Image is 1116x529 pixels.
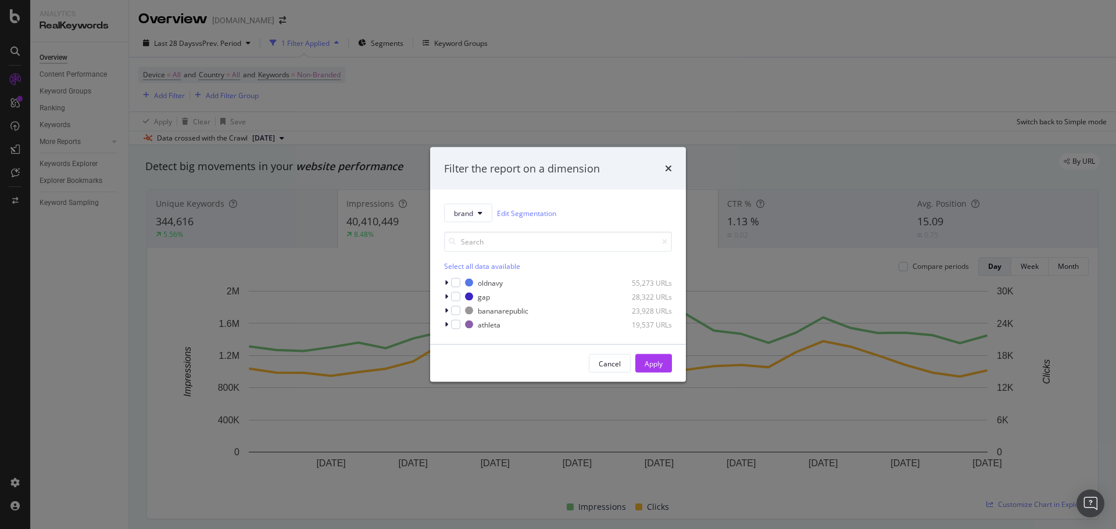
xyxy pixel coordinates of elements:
div: Cancel [599,358,621,368]
div: 19,537 URLs [615,319,672,329]
div: 23,928 URLs [615,305,672,315]
div: 28,322 URLs [615,292,672,301]
span: brand [454,208,473,218]
button: Cancel [589,354,631,373]
input: Search [444,232,672,252]
div: oldnavy [478,278,503,287]
div: Open Intercom Messenger [1076,490,1104,517]
div: Filter the report on a dimension [444,161,600,176]
div: athleta [478,319,500,329]
div: Select all data available [444,261,672,271]
div: bananarepublic [478,305,528,315]
button: Apply [635,354,672,373]
button: brand [444,204,492,222]
div: times [665,161,672,176]
div: 55,273 URLs [615,278,672,287]
div: modal [430,147,686,382]
div: Apply [645,358,663,368]
div: gap [478,292,490,301]
a: Edit Segmentation [497,207,556,219]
